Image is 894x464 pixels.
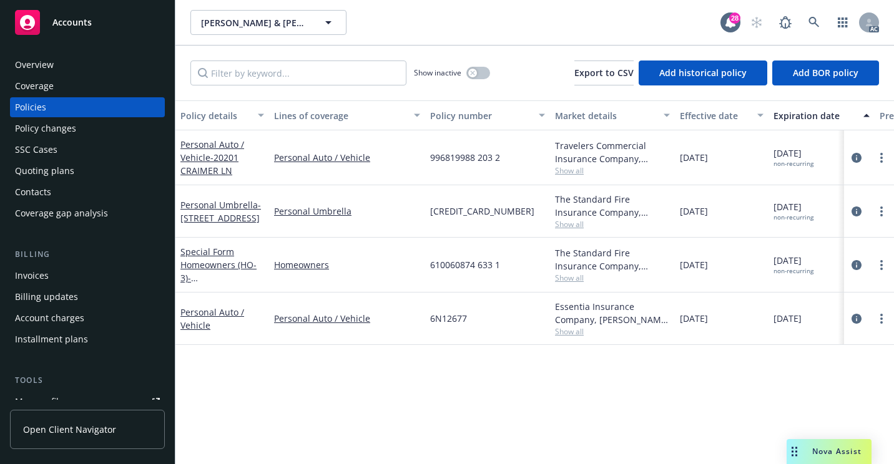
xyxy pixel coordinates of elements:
[555,139,670,165] div: Travelers Commercial Insurance Company, Travelers Insurance
[793,67,858,79] span: Add BOR policy
[10,97,165,117] a: Policies
[274,312,420,325] a: Personal Auto / Vehicle
[774,109,856,122] div: Expiration date
[555,300,670,326] div: Essentia Insurance Company, [PERSON_NAME] Insurance
[15,118,76,138] div: Policy changes
[430,151,500,164] span: 996819988 203 2
[10,248,165,261] div: Billing
[555,326,670,337] span: Show all
[849,311,864,326] a: circleInformation
[10,203,165,223] a: Coverage gap analysis
[425,100,550,130] button: Policy number
[274,109,406,122] div: Lines of coverage
[774,147,813,168] span: [DATE]
[874,204,889,219] a: more
[10,392,165,412] a: Manage files
[874,311,889,326] a: more
[729,12,740,24] div: 28
[659,67,747,79] span: Add historical policy
[874,150,889,165] a: more
[430,109,531,122] div: Policy number
[201,16,309,29] span: [PERSON_NAME] & [PERSON_NAME]
[180,109,250,122] div: Policy details
[190,10,346,35] button: [PERSON_NAME] & [PERSON_NAME]
[774,267,813,275] div: non-recurring
[175,100,269,130] button: Policy details
[10,76,165,96] a: Coverage
[180,246,260,297] a: Special Form Homeowners (HO-3)
[15,97,46,117] div: Policies
[52,17,92,27] span: Accounts
[430,205,534,218] span: [CREDIT_CARD_NUMBER]
[430,258,500,271] span: 610060874 633 1
[574,67,634,79] span: Export to CSV
[774,200,813,221] span: [DATE]
[574,60,634,85] button: Export to CSV
[190,60,406,85] input: Filter by keyword...
[10,266,165,286] a: Invoices
[10,287,165,307] a: Billing updates
[555,219,670,230] span: Show all
[773,10,798,35] a: Report a Bug
[680,151,708,164] span: [DATE]
[15,55,54,75] div: Overview
[180,199,261,224] a: Personal Umbrella
[550,100,675,130] button: Market details
[555,109,656,122] div: Market details
[802,10,827,35] a: Search
[15,287,78,307] div: Billing updates
[772,60,879,85] button: Add BOR policy
[849,204,864,219] a: circleInformation
[10,140,165,160] a: SSC Cases
[15,308,84,328] div: Account charges
[555,246,670,273] div: The Standard Fire Insurance Company, Travelers Insurance
[274,151,420,164] a: Personal Auto / Vehicle
[269,100,425,130] button: Lines of coverage
[874,258,889,273] a: more
[180,199,261,224] span: - [STREET_ADDRESS]
[414,67,461,78] span: Show inactive
[15,182,51,202] div: Contacts
[10,329,165,349] a: Installment plans
[680,312,708,325] span: [DATE]
[787,439,872,464] button: Nova Assist
[10,118,165,138] a: Policy changes
[744,10,769,35] a: Start snowing
[849,258,864,273] a: circleInformation
[15,329,88,349] div: Installment plans
[10,55,165,75] a: Overview
[15,161,74,181] div: Quoting plans
[15,140,57,160] div: SSC Cases
[10,161,165,181] a: Quoting plans
[555,165,670,176] span: Show all
[774,160,813,168] div: non-recurring
[769,100,875,130] button: Expiration date
[274,205,420,218] a: Personal Umbrella
[10,5,165,40] a: Accounts
[10,182,165,202] a: Contacts
[23,423,116,436] span: Open Client Navigator
[774,213,813,221] div: non-recurring
[180,138,244,176] a: Personal Auto / Vehicle
[15,76,54,96] div: Coverage
[680,258,708,271] span: [DATE]
[787,439,802,464] div: Drag to move
[10,374,165,387] div: Tools
[849,150,864,165] a: circleInformation
[15,203,108,223] div: Coverage gap analysis
[555,193,670,219] div: The Standard Fire Insurance Company, Travelers Insurance
[774,254,813,275] span: [DATE]
[15,392,68,412] div: Manage files
[774,312,802,325] span: [DATE]
[10,308,165,328] a: Account charges
[555,273,670,283] span: Show all
[812,446,862,457] span: Nova Assist
[680,205,708,218] span: [DATE]
[830,10,855,35] a: Switch app
[15,266,49,286] div: Invoices
[274,258,420,271] a: Homeowners
[675,100,769,130] button: Effective date
[639,60,767,85] button: Add historical policy
[180,306,244,331] a: Personal Auto / Vehicle
[680,109,750,122] div: Effective date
